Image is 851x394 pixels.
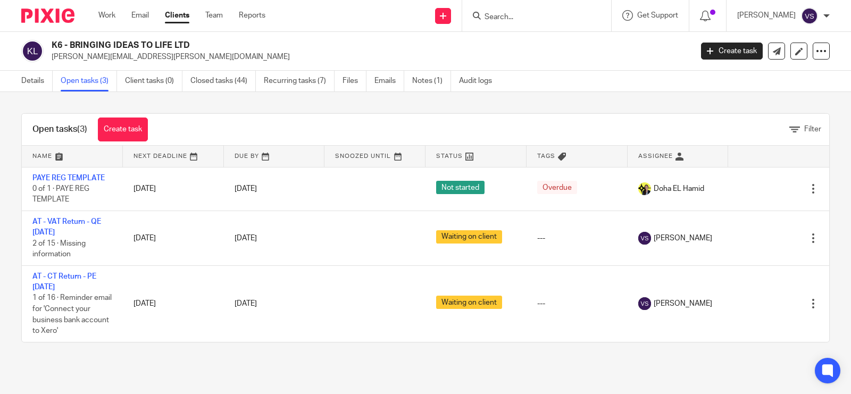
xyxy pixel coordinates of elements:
[264,71,335,91] a: Recurring tasks (7)
[235,234,257,242] span: [DATE]
[32,185,89,204] span: 0 of 1 · PAYE REG TEMPLATE
[52,40,558,51] h2: K6 - BRINGING IDEAS TO LIFE LTD
[654,298,712,309] span: [PERSON_NAME]
[32,174,105,182] a: PAYE REG TEMPLATE
[32,295,112,335] span: 1 of 16 · Reminder email for 'Connect your business bank account to Xero'
[343,71,366,91] a: Files
[21,40,44,62] img: svg%3E
[537,233,617,244] div: ---
[436,296,502,309] span: Waiting on client
[737,10,796,21] p: [PERSON_NAME]
[638,232,651,245] img: svg%3E
[483,13,579,22] input: Search
[32,218,101,236] a: AT - VAT Return - QE [DATE]
[537,298,617,309] div: ---
[459,71,500,91] a: Audit logs
[638,182,651,195] img: Doha-Starbridge.jpg
[654,183,704,194] span: Doha EL Hamid
[654,233,712,244] span: [PERSON_NAME]
[165,10,189,21] a: Clients
[801,7,818,24] img: svg%3E
[52,52,685,62] p: [PERSON_NAME][EMAIL_ADDRESS][PERSON_NAME][DOMAIN_NAME]
[123,211,224,265] td: [DATE]
[32,240,86,258] span: 2 of 15 · Missing information
[804,125,821,133] span: Filter
[98,10,115,21] a: Work
[123,265,224,341] td: [DATE]
[77,125,87,133] span: (3)
[701,43,763,60] a: Create task
[123,167,224,211] td: [DATE]
[637,12,678,19] span: Get Support
[190,71,256,91] a: Closed tasks (44)
[374,71,404,91] a: Emails
[436,181,485,194] span: Not started
[235,300,257,307] span: [DATE]
[537,181,577,194] span: Overdue
[436,153,463,159] span: Status
[412,71,451,91] a: Notes (1)
[98,118,148,141] a: Create task
[131,10,149,21] a: Email
[638,297,651,310] img: svg%3E
[436,230,502,244] span: Waiting on client
[61,71,117,91] a: Open tasks (3)
[239,10,265,21] a: Reports
[21,9,74,23] img: Pixie
[335,153,391,159] span: Snoozed Until
[537,153,555,159] span: Tags
[125,71,182,91] a: Client tasks (0)
[205,10,223,21] a: Team
[21,71,53,91] a: Details
[32,273,96,291] a: AT - CT Return - PE [DATE]
[235,185,257,192] span: [DATE]
[32,124,87,135] h1: Open tasks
